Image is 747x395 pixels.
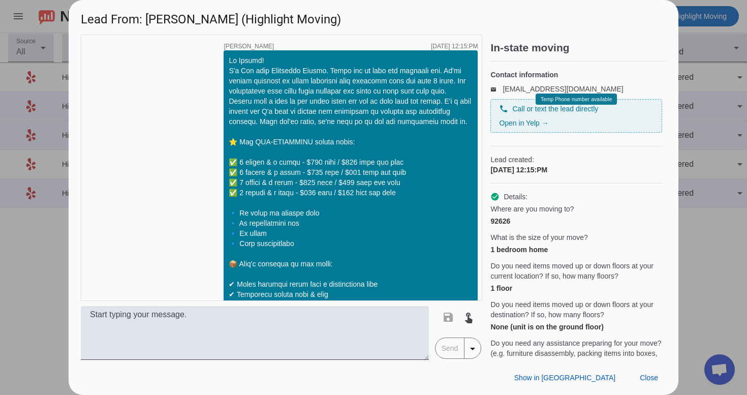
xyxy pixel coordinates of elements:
[506,369,624,387] button: Show in [GEOGRAPHIC_DATA]
[490,299,662,320] span: Do you need items moved up or down floors at your destination? If so, how many floors?
[490,70,662,80] h4: Contact information
[462,311,475,323] mat-icon: touch_app
[490,338,662,369] span: Do you need any assistance preparing for your move? (e.g. furniture disassembly, packing items in...
[503,85,623,93] a: [EMAIL_ADDRESS][DOMAIN_NAME]
[490,245,662,255] div: 1 bedroom home
[490,86,503,92] mat-icon: email
[490,232,587,242] span: What is the size of your move?
[504,192,527,202] span: Details:
[490,192,500,201] mat-icon: check_circle
[490,155,662,165] span: Lead created:
[490,261,662,281] span: Do you need items moved up or down floors at your current location? If so, how many floors?
[514,374,615,382] span: Show in [GEOGRAPHIC_DATA]
[490,216,662,226] div: 92626
[490,322,662,332] div: None (unit is on the ground floor)
[632,369,666,387] button: Close
[499,104,508,113] mat-icon: phone
[224,43,274,49] span: [PERSON_NAME]
[499,119,548,127] a: Open in Yelp →
[466,343,479,355] mat-icon: arrow_drop_down
[431,43,478,49] div: [DATE] 12:15:PM
[490,283,662,293] div: 1 floor
[490,43,666,53] h2: In-state moving
[490,204,574,214] span: Where are you moving to?
[490,165,662,175] div: [DATE] 12:15:PM
[541,97,612,102] span: Temp Phone number available
[512,104,598,114] span: Call or text the lead directly
[640,374,658,382] span: Close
